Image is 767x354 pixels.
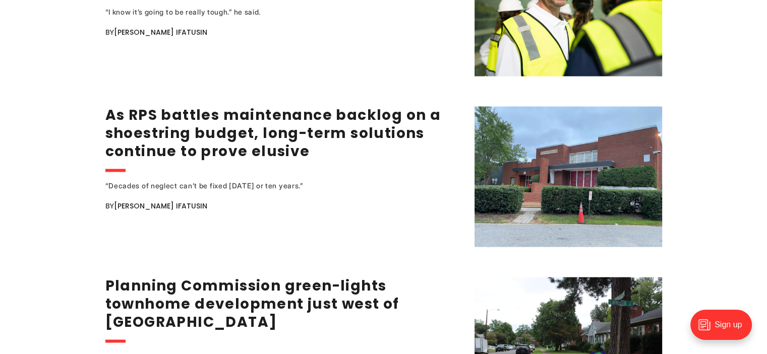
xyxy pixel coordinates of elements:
[114,201,207,211] a: [PERSON_NAME] Ifatusin
[105,6,433,18] div: “I know it’s going to be really tough.” he said.
[682,305,767,354] iframe: portal-trigger
[114,27,207,37] a: [PERSON_NAME] Ifatusin
[105,105,441,161] a: As RPS battles maintenance backlog on a shoestring budget, long-term solutions continue to prove ...
[105,180,433,192] div: “Decades of neglect can’t be fixed [DATE] or ten years.”
[475,106,662,247] img: As RPS battles maintenance backlog on a shoestring budget, long-term solutions continue to prove ...
[105,26,462,38] div: By
[105,200,462,212] div: By
[105,276,399,332] a: Planning Commission green-lights townhome development just west of [GEOGRAPHIC_DATA]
